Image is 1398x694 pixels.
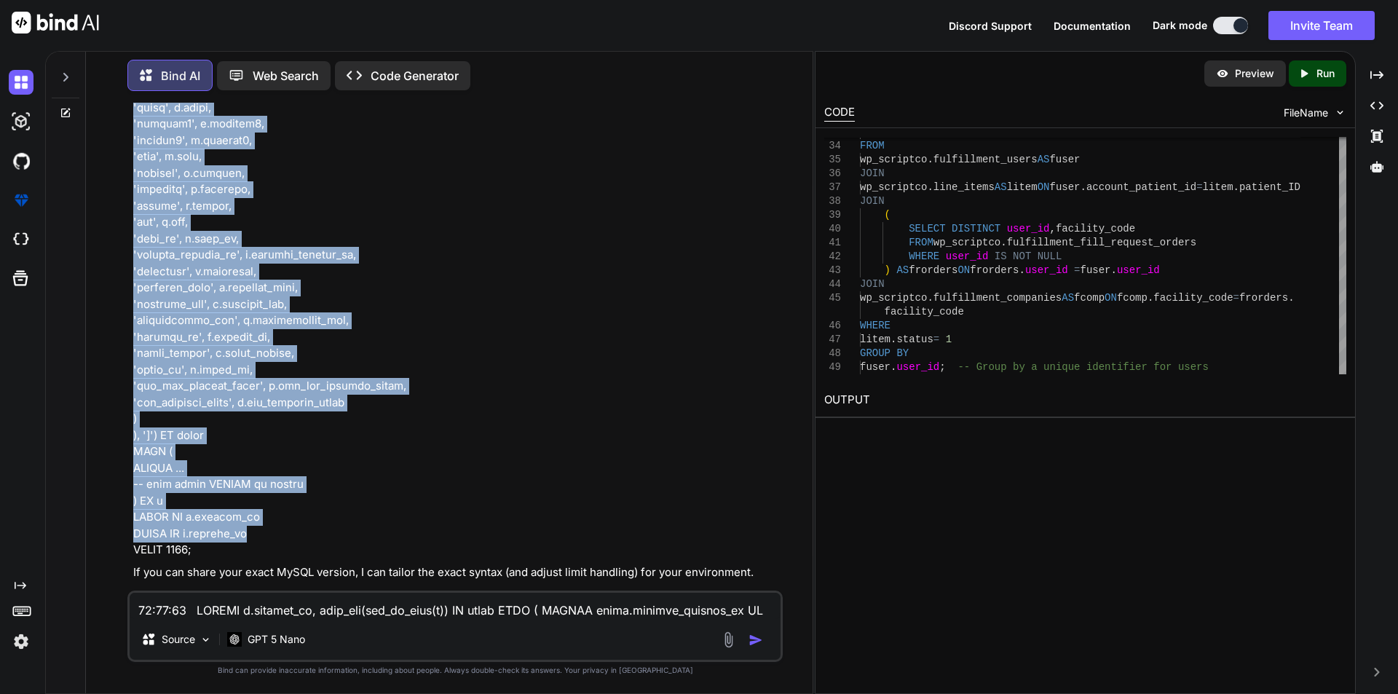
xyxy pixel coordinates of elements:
span: fuser [1080,264,1110,276]
span: fuser [860,361,890,373]
span: Discord Support [949,20,1032,32]
span: fulfillment_fill_request_orders [1006,237,1196,248]
span: frorders [909,264,957,276]
span: . [1080,181,1086,193]
span: fuser [1049,154,1080,165]
span: BY [896,347,909,359]
span: ON [1037,181,1049,193]
span: FROM [860,140,885,151]
img: chevron down [1334,106,1346,119]
span: facility_code [1153,292,1233,304]
span: AS [994,181,1006,193]
span: FileName [1284,106,1328,120]
p: Code Generator [371,67,459,84]
span: status [896,334,933,345]
div: 36 [824,167,841,181]
span: = [1196,181,1202,193]
span: ( [884,209,890,221]
span: JOIN [860,195,885,207]
span: JOIN [860,278,885,290]
span: . [927,154,933,165]
span: ; [939,361,945,373]
span: patient_ID [1239,181,1300,193]
button: Invite Team [1268,11,1375,40]
span: frorders [1239,292,1288,304]
span: . [1233,181,1239,193]
span: NOT [1013,251,1031,262]
div: 49 [824,360,841,374]
span: AS [1062,292,1074,304]
img: githubDark [9,149,33,173]
span: WHERE [909,251,939,262]
div: 35 [824,153,841,167]
div: 38 [824,194,841,208]
p: GPT 5 Nano [248,632,305,647]
span: JOIN [860,167,885,179]
span: FROM [909,237,933,248]
span: user_id [896,361,939,373]
span: litem [1202,181,1233,193]
span: ON [1105,292,1117,304]
p: Bind can provide inaccurate information, including about people. Always double-check its answers.... [127,665,783,676]
span: fuser [1049,181,1080,193]
span: frorders [970,264,1019,276]
span: , [1049,223,1055,234]
span: fcomp [1074,292,1105,304]
span: facility_code [1056,223,1135,234]
div: 34 [824,139,841,153]
span: GROUP [860,347,890,359]
img: GPT 5 Nano [227,632,242,646]
span: wp_scriptco [860,181,927,193]
span: Documentation [1054,20,1131,32]
span: AS [1037,154,1049,165]
span: . [927,181,933,193]
span: = [1233,292,1239,304]
span: wp_scriptco [860,292,927,304]
div: 44 [824,277,841,291]
span: DISTINCT [952,223,1000,234]
p: Preview [1235,66,1274,81]
span: fcomp [1117,292,1148,304]
span: . [927,292,933,304]
span: 1 [945,334,951,345]
img: darkChat [9,70,33,95]
div: 40 [824,222,841,236]
div: 39 [824,208,841,222]
span: wp_scriptco [860,154,927,165]
p: Run [1316,66,1335,81]
p: Web Search [253,67,319,84]
span: NULL [1037,251,1062,262]
span: facility_code [884,306,963,318]
span: . [890,361,896,373]
button: Discord Support [949,18,1032,33]
span: fulfillment_users [933,154,1037,165]
span: -- Group by a unique identifier for users [957,361,1208,373]
img: Pick Models [200,634,212,646]
button: Documentation [1054,18,1131,33]
p: Source [162,632,195,647]
span: . [1148,292,1153,304]
img: darkAi-studio [9,109,33,134]
span: user_id [945,251,988,262]
span: line_items [933,181,994,193]
span: litem [860,334,890,345]
span: AS [896,264,909,276]
span: WHERE [860,320,890,331]
span: user_id [1006,223,1049,234]
span: Dark mode [1153,18,1207,33]
span: . [1110,264,1116,276]
span: ) [884,264,890,276]
div: 48 [824,347,841,360]
div: 46 [824,319,841,333]
img: premium [9,188,33,213]
div: 42 [824,250,841,264]
div: 47 [824,333,841,347]
span: = [933,334,939,345]
span: litem [1006,181,1037,193]
span: . [1019,264,1024,276]
span: = [1074,264,1080,276]
div: 41 [824,236,841,250]
img: preview [1216,67,1229,80]
span: user_id [1117,264,1160,276]
span: fulfillment_companies [933,292,1061,304]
